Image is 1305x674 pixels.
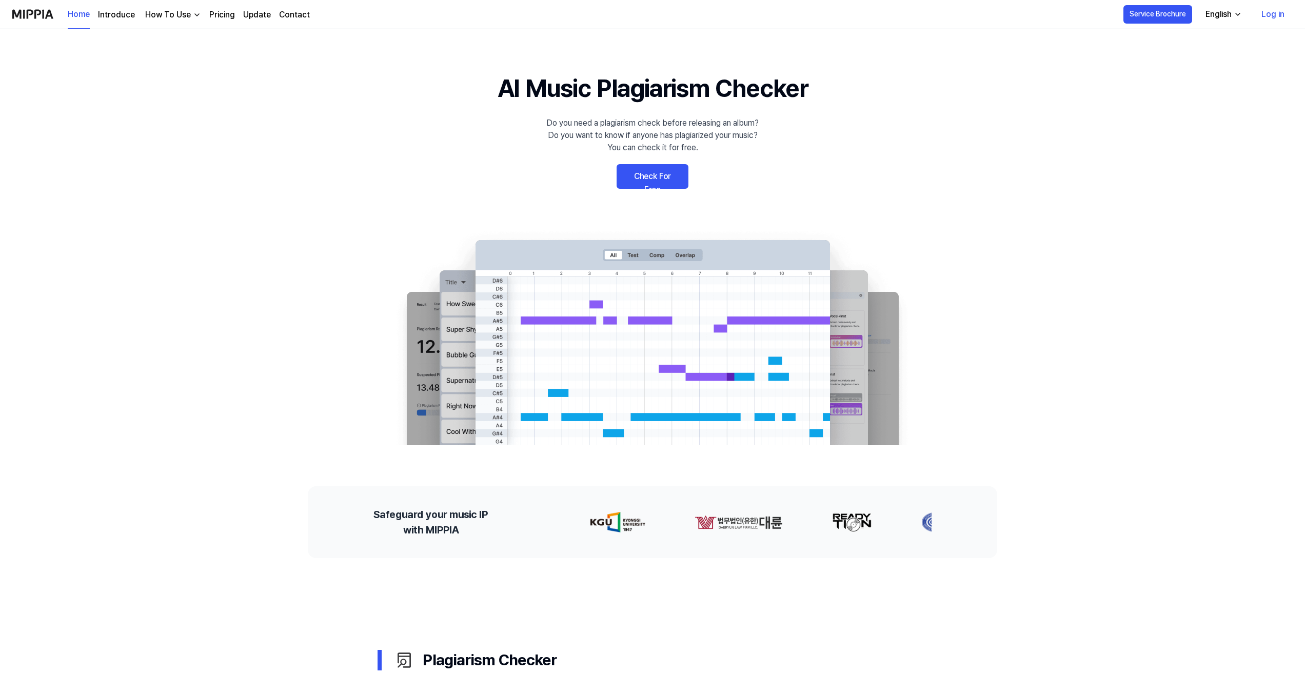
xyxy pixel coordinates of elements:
[654,512,686,532] img: partner-logo-3
[565,512,605,532] img: partner-logo-2
[1203,8,1234,21] div: English
[193,11,201,19] img: down
[209,9,235,21] a: Pricing
[617,164,688,189] a: Check For Free
[386,230,919,445] img: main Image
[894,512,998,532] img: partner-logo-6
[735,512,759,532] img: partner-logo-4
[808,512,845,532] img: partner-logo-5
[143,9,201,21] button: How To Use
[373,507,488,538] h2: Safeguard your music IP with MIPPIA
[279,9,310,21] a: Contact
[498,70,808,107] h1: AI Music Plagiarism Checker
[243,9,271,21] a: Update
[546,117,759,154] div: Do you need a plagiarism check before releasing an album? Do you want to know if anyone has plagi...
[394,648,927,671] div: Plagiarism Checker
[143,9,193,21] div: How To Use
[1123,5,1192,24] button: Service Brochure
[68,1,90,29] a: Home
[1197,4,1248,25] button: English
[98,9,135,21] a: Introduce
